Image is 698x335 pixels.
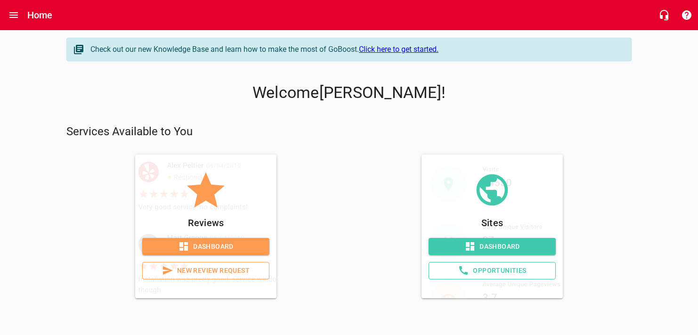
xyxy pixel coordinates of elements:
[66,124,632,139] p: Services Available to You
[2,4,25,26] button: Open drawer
[66,83,632,102] p: Welcome [PERSON_NAME] !
[653,4,675,26] button: Live Chat
[429,238,556,255] a: Dashboard
[150,241,262,253] span: Dashboard
[142,215,269,230] p: Reviews
[142,238,269,255] a: Dashboard
[90,44,622,55] div: Check out our new Knowledge Base and learn how to make the most of GoBoost.
[27,8,53,23] h6: Home
[675,4,698,26] button: Support Portal
[429,215,556,230] p: Sites
[150,265,261,277] span: New Review Request
[429,262,556,279] a: Opportunities
[436,241,548,253] span: Dashboard
[359,45,438,54] a: Click here to get started.
[142,262,269,279] a: New Review Request
[437,265,548,277] span: Opportunities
